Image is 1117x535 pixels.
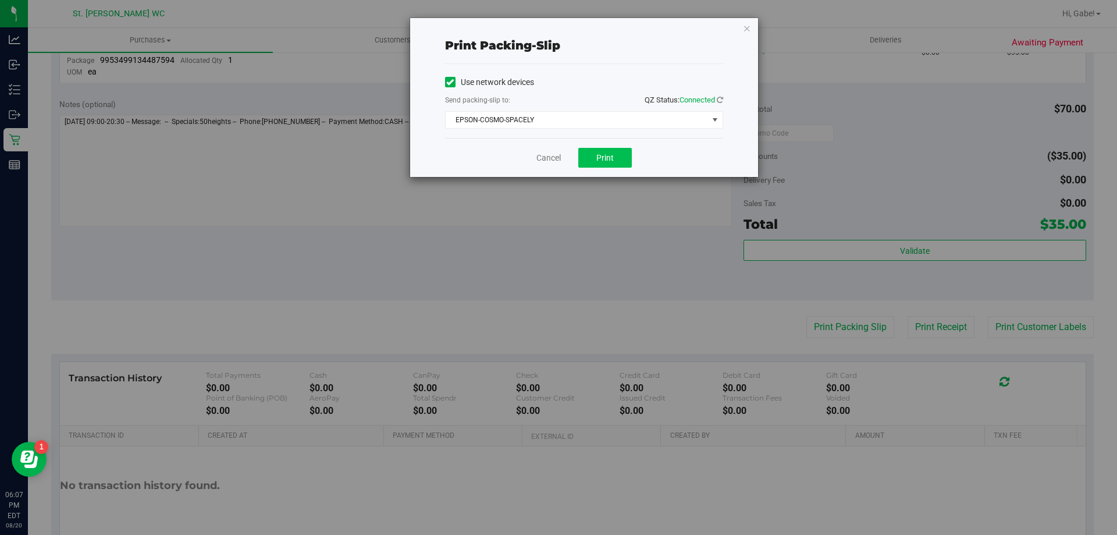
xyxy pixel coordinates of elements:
span: Print [596,153,614,162]
iframe: Resource center [12,442,47,477]
iframe: Resource center unread badge [34,440,48,454]
span: EPSON-COSMO-SPACELY [446,112,708,128]
span: QZ Status: [645,95,723,104]
label: Use network devices [445,76,534,88]
button: Print [578,148,632,168]
span: Print packing-slip [445,38,560,52]
a: Cancel [536,152,561,164]
span: Connected [680,95,715,104]
label: Send packing-slip to: [445,95,510,105]
span: select [707,112,722,128]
